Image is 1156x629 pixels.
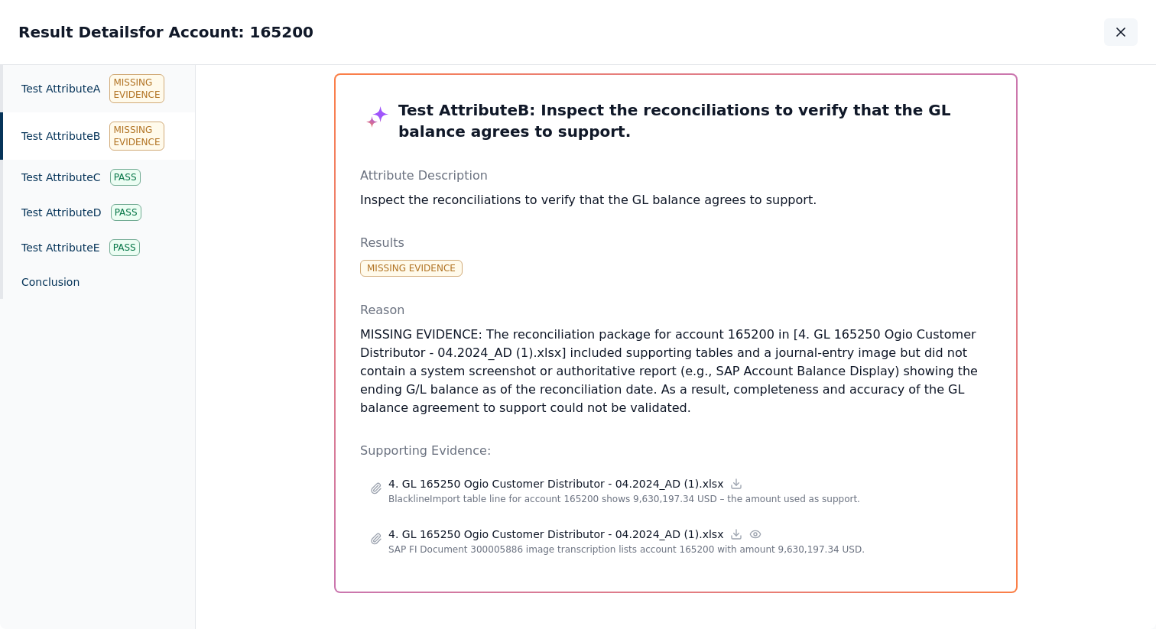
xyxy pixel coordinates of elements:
h2: Result Details for Account: 165200 [18,21,313,43]
div: Missing Evidence [360,260,463,277]
h3: Test Attribute B : Inspect the reconciliations to verify that the GL balance agrees to support. [360,99,992,142]
p: Reason [360,301,992,319]
div: Pass [111,204,141,221]
p: Supporting Evidence: [360,442,992,460]
p: Results [360,234,992,252]
div: Pass [109,239,140,256]
p: SAP FI Document 300005886 image transcription lists account 165200 with amount 9,630,197.34 USD. [388,542,982,557]
div: Missing Evidence [109,74,164,103]
p: 4. GL 165250 Ogio Customer Distributor - 04.2024_AD (1).xlsx [388,476,723,491]
a: Download file [729,527,743,541]
p: Inspect the reconciliations to verify that the GL balance agrees to support. [360,191,992,209]
p: BlacklineImport table line for account 165200 shows 9,630,197.34 USD – the amount used as support. [388,491,982,507]
p: MISSING EVIDENCE: The reconciliation package for account 165200 in [4. GL 165250 Ogio Customer Di... [360,326,992,417]
a: Download file [729,477,743,491]
p: Attribute Description [360,167,992,185]
div: Missing Evidence [109,122,164,151]
p: 4. GL 165250 Ogio Customer Distributor - 04.2024_AD (1).xlsx [388,527,723,542]
div: Pass [110,169,141,186]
